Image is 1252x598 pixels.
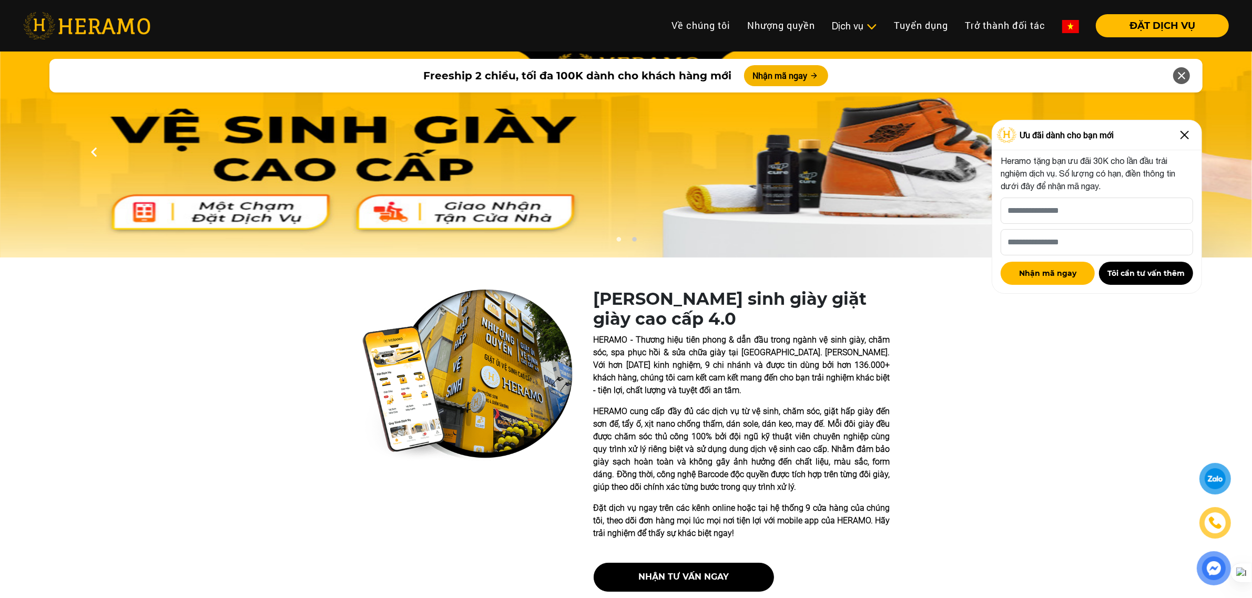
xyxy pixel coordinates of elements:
[1176,127,1193,143] img: Close
[744,65,828,86] button: Nhận mã ngay
[1062,20,1079,33] img: vn-flag.png
[739,14,823,37] a: Nhượng quyền
[629,236,639,247] button: 2
[956,14,1054,37] a: Trở thành đối tác
[594,334,890,397] p: HERAMO - Thương hiệu tiên phong & dẫn đầu trong ngành vệ sinh giày, chăm sóc, spa phục hồi & sửa ...
[663,14,739,37] a: Về chúng tôi
[866,22,877,32] img: subToggleIcon
[1001,154,1193,192] p: Heramo tặng bạn ưu đãi 30K cho lần đầu trải nghiệm dịch vụ. Số lượng có hạn, điền thông tin dưới ...
[423,68,731,84] span: Freeship 2 chiều, tối đa 100K dành cho khách hàng mới
[1199,507,1230,538] a: phone-icon
[613,236,624,247] button: 1
[1209,517,1222,529] img: phone-icon
[1099,262,1193,285] button: Tôi cần tư vấn thêm
[1096,14,1229,37] button: ĐẶT DỊCH VỤ
[1087,21,1229,30] a: ĐẶT DỊCH VỤ
[1020,129,1114,141] span: Ưu đãi dành cho bạn mới
[594,289,890,329] h1: [PERSON_NAME] sinh giày giặt giày cao cấp 4.0
[362,289,573,461] img: heramo-quality-banner
[885,14,956,37] a: Tuyển dụng
[997,127,1017,143] img: Logo
[1001,262,1095,285] button: Nhận mã ngay
[594,405,890,493] p: HERAMO cung cấp đầy đủ các dịch vụ từ vệ sinh, chăm sóc, giặt hấp giày đến sơn đế, tẩy ố, xịt nan...
[832,19,877,33] div: Dịch vụ
[594,563,774,592] button: nhận tư vấn ngay
[594,502,890,540] p: Đặt dịch vụ ngay trên các kênh online hoặc tại hệ thống 9 cửa hàng của chúng tôi, theo dõi đơn hà...
[23,12,150,39] img: heramo-logo.png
